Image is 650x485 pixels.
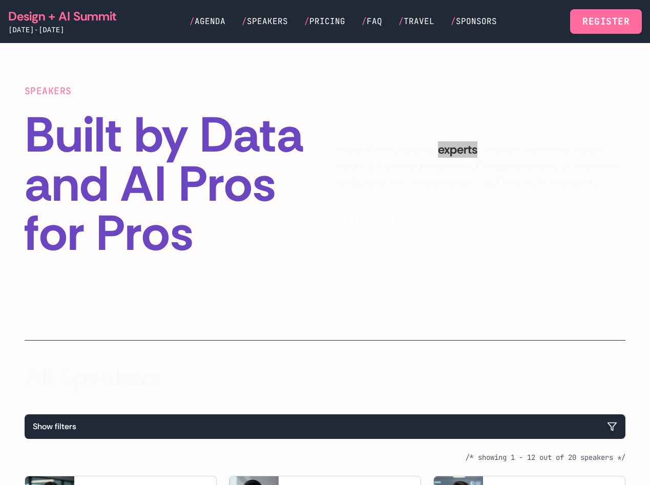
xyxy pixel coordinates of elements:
[362,15,382,28] a: /FAQ
[456,16,497,27] span: Sponsors
[570,9,642,34] a: Register
[338,207,409,234] button: REGISTER
[25,84,313,98] div: SPEAKERS
[304,16,309,27] span: /
[367,16,382,27] span: FAQ
[25,111,313,258] h1: Built by Data and AI Pros for Pros
[451,15,497,28] a: /Sponsors
[466,453,625,462] span: /* showing 1 - 12 out of 20 speakers */
[242,16,247,27] span: /
[195,16,225,27] span: Agenda
[33,420,76,433] span: Show filters
[25,365,625,390] h2: All Speakers
[399,16,404,27] span: /
[25,414,625,439] button: Show filters
[304,15,345,28] a: /Pricing
[247,16,288,27] span: Speakers
[190,16,195,27] span: /
[399,15,434,28] a: /Travel
[190,15,225,28] a: /Agenda
[451,16,456,27] span: /
[8,8,116,25] a: Design + AI Summit
[362,16,367,27] span: /
[309,16,345,27] span: Pricing
[242,15,288,28] a: /Speakers
[338,141,626,191] p: Hear from leading experts, researchers and open source contributors from Databricks and across th...
[404,16,434,27] span: Travel
[8,25,116,35] div: [DATE]-[DATE]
